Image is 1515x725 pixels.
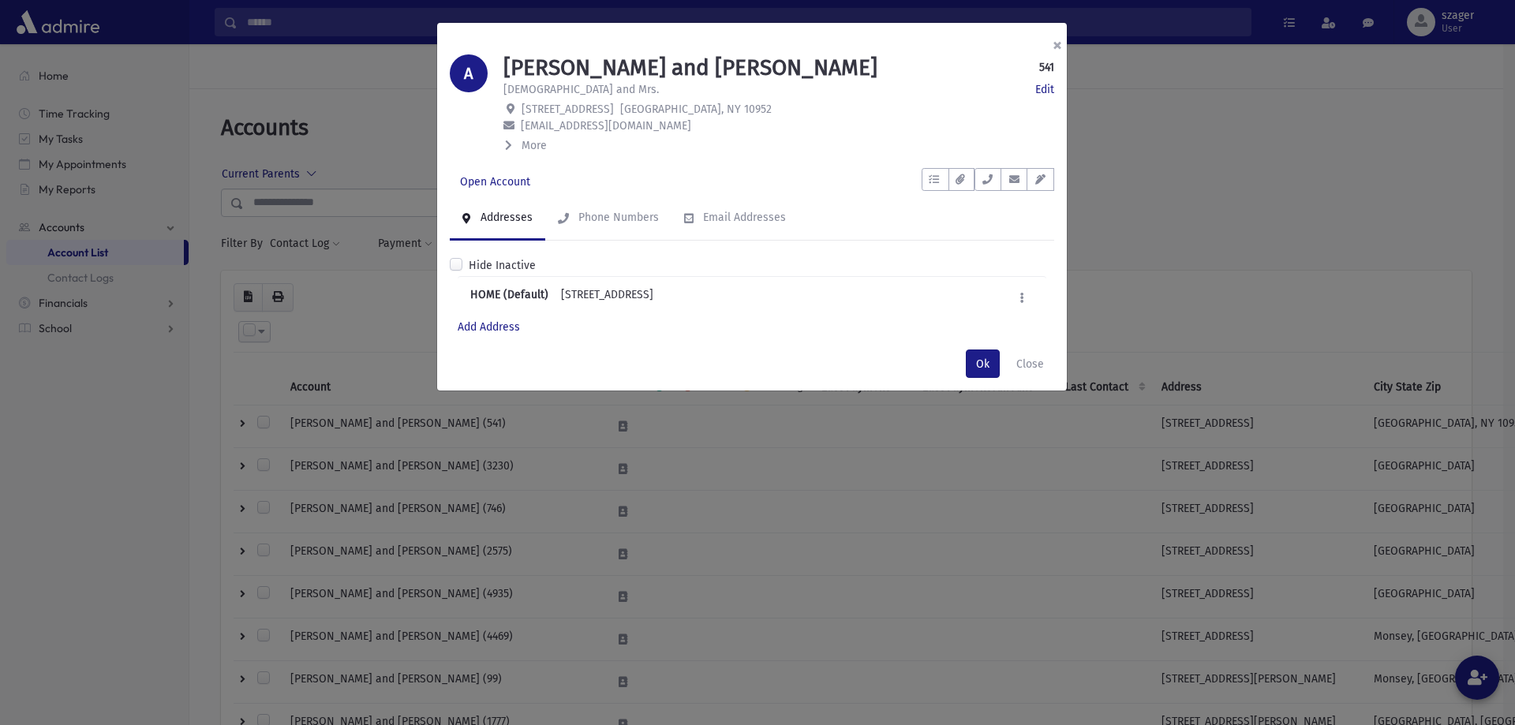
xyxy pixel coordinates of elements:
[522,139,547,152] span: More
[522,103,614,116] span: [STREET_ADDRESS]
[1035,81,1054,98] a: Edit
[671,196,799,241] a: Email Addresses
[1040,23,1075,67] button: ×
[521,119,691,133] span: [EMAIL_ADDRESS][DOMAIN_NAME]
[700,211,786,224] div: Email Addresses
[470,286,548,309] b: HOME (Default)
[966,349,1000,378] button: Ok
[575,211,659,224] div: Phone Numbers
[450,168,541,196] a: Open Account
[450,54,488,92] div: A
[503,54,877,81] h1: [PERSON_NAME] and [PERSON_NAME]
[469,257,536,274] label: Hide Inactive
[503,81,659,98] p: [DEMOGRAPHIC_DATA] and Mrs.
[1039,59,1054,76] strong: 541
[458,320,520,334] a: Add Address
[620,103,772,116] span: [GEOGRAPHIC_DATA], NY 10952
[561,286,653,309] div: [STREET_ADDRESS]
[545,196,671,241] a: Phone Numbers
[503,137,548,154] button: More
[1006,349,1054,378] button: Close
[477,211,533,224] div: Addresses
[450,196,545,241] a: Addresses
